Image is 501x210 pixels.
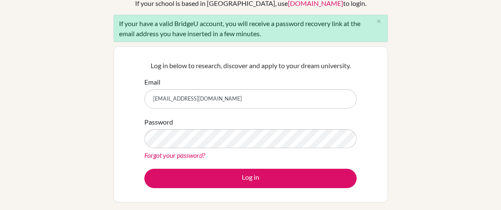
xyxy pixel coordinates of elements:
label: Email [144,77,160,87]
button: Close [371,15,387,28]
p: Log in below to research, discover and apply to your dream university. [144,61,357,71]
label: Password [144,117,173,127]
button: Log in [144,169,357,188]
i: close [376,18,382,24]
a: Forgot your password? [144,151,205,159]
div: If your have a valid BridgeU account, you will receive a password recovery link at the email addr... [114,15,388,42]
